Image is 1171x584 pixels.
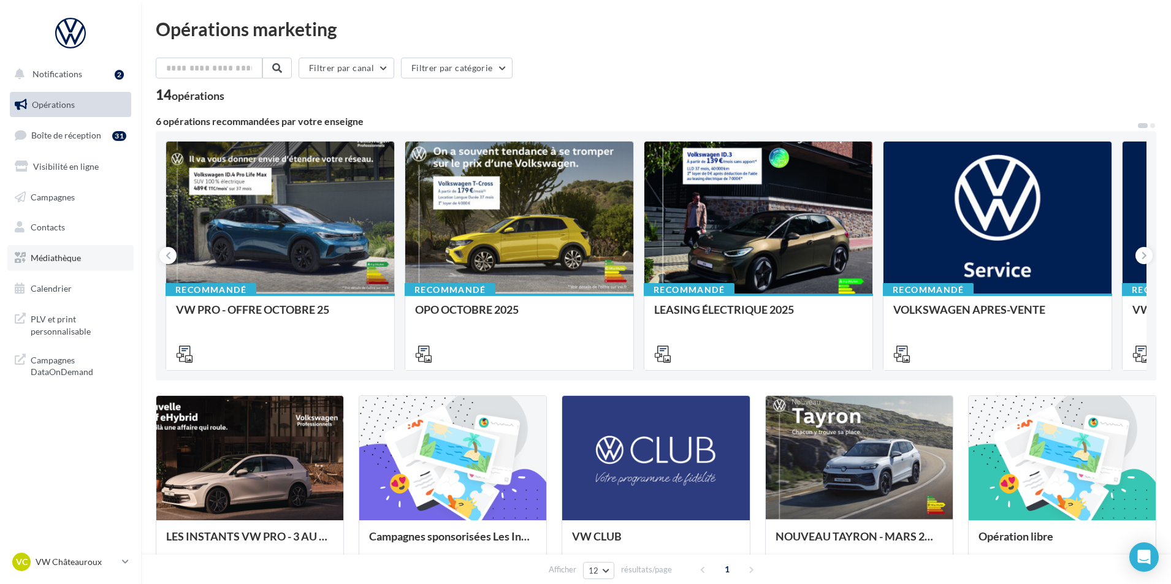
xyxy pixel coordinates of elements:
a: Campagnes DataOnDemand [7,347,134,383]
span: 12 [589,566,599,575]
div: Opérations marketing [156,20,1156,38]
div: 2 [115,70,124,80]
a: Boîte de réception31 [7,122,134,148]
button: 12 [583,562,614,579]
div: OPO OCTOBRE 2025 [415,303,624,328]
span: résultats/page [621,564,672,575]
a: Visibilité en ligne [7,154,134,180]
span: Campagnes DataOnDemand [31,352,126,378]
div: VOLKSWAGEN APRES-VENTE [893,303,1102,328]
span: Calendrier [31,283,72,294]
div: VW PRO - OFFRE OCTOBRE 25 [176,303,384,328]
span: VC [16,556,28,568]
button: Filtrer par canal [299,58,394,78]
div: LES INSTANTS VW PRO - 3 AU [DATE] [166,530,334,555]
span: Visibilité en ligne [33,161,99,172]
span: 1 [717,559,737,579]
a: PLV et print personnalisable [7,306,134,342]
a: Médiathèque [7,245,134,271]
div: 31 [112,131,126,141]
span: Contacts [31,222,65,232]
div: LEASING ÉLECTRIQUE 2025 [654,303,863,328]
p: VW Châteauroux [36,556,117,568]
a: Contacts [7,214,134,240]
div: Recommandé [883,283,974,297]
a: Opérations [7,92,134,118]
span: Médiathèque [31,252,81,263]
button: Notifications 2 [7,61,129,87]
div: 14 [156,88,224,102]
div: Opération libre [978,530,1146,555]
span: PLV et print personnalisable [31,311,126,337]
span: Opérations [32,99,75,110]
a: Campagnes [7,184,134,210]
span: Campagnes [31,191,75,202]
span: Boîte de réception [31,130,101,140]
div: Recommandé [644,283,734,297]
div: NOUVEAU TAYRON - MARS 2025 [776,530,943,555]
div: VW CLUB [572,530,739,555]
span: Notifications [32,69,82,79]
span: Afficher [549,564,576,575]
div: Campagnes sponsorisées Les Instants VW Octobre [369,530,536,555]
div: Recommandé [166,283,256,297]
button: Filtrer par catégorie [401,58,513,78]
div: opérations [172,90,224,101]
a: VC VW Châteauroux [10,550,131,574]
div: Open Intercom Messenger [1129,542,1159,572]
div: Recommandé [405,283,495,297]
a: Calendrier [7,276,134,301]
div: 6 opérations recommandées par votre enseigne [156,116,1137,126]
